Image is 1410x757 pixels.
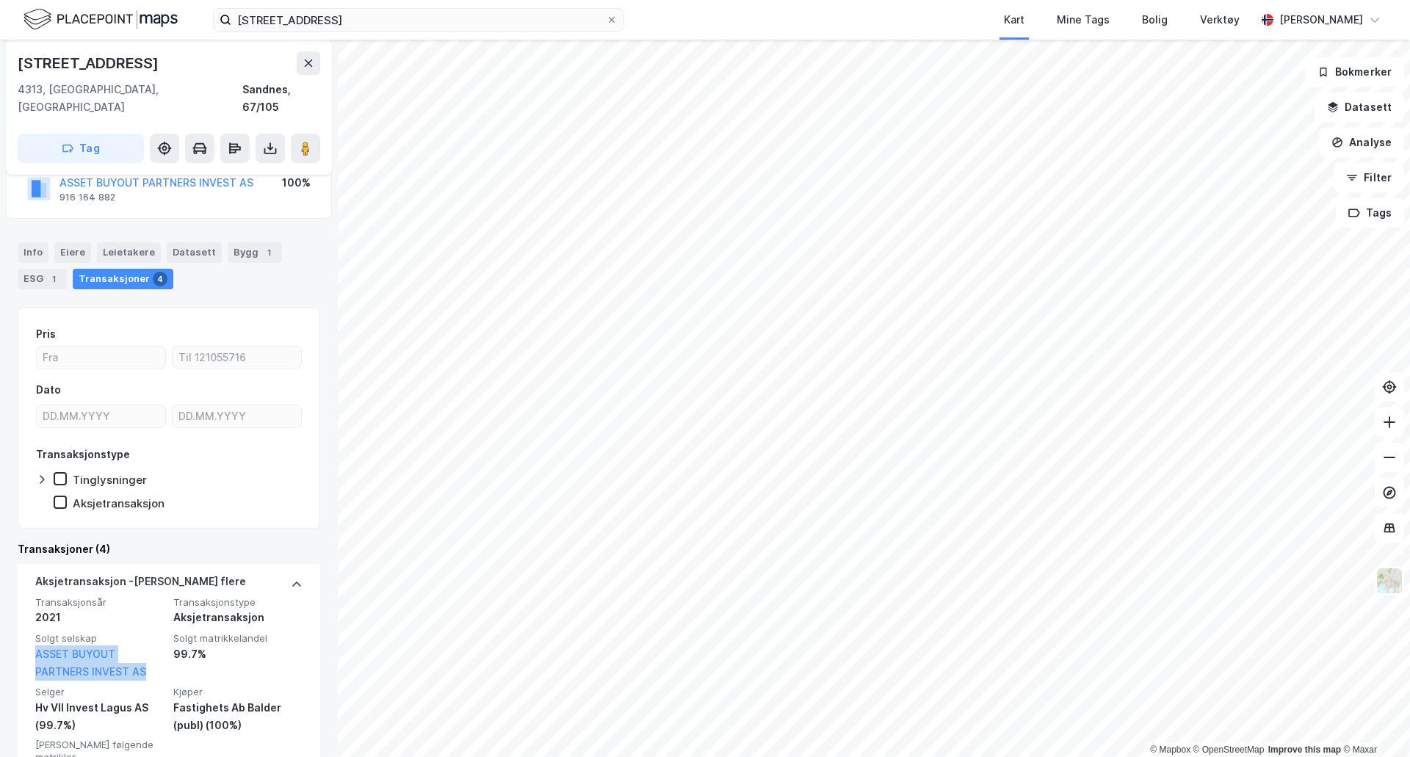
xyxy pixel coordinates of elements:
[228,242,282,263] div: Bygg
[54,242,91,263] div: Eiere
[35,596,164,609] span: Transaksjonsår
[173,686,303,698] span: Kjøper
[242,81,320,116] div: Sandnes, 67/105
[1375,567,1403,595] img: Z
[1004,11,1024,29] div: Kart
[36,446,130,463] div: Transaksjonstype
[173,405,301,427] input: DD.MM.YYYY
[35,686,164,698] span: Selger
[73,496,164,510] div: Aksjetransaksjon
[46,272,61,286] div: 1
[18,242,48,263] div: Info
[1336,198,1404,228] button: Tags
[1305,57,1404,87] button: Bokmerker
[1057,11,1110,29] div: Mine Tags
[97,242,161,263] div: Leietakere
[59,192,115,203] div: 916 164 882
[36,325,56,343] div: Pris
[35,648,146,678] a: ASSET BUYOUT PARTNERS INVEST AS
[1150,745,1190,755] a: Mapbox
[73,269,173,289] div: Transaksjoner
[18,134,144,163] button: Tag
[1337,687,1410,757] div: Kontrollprogram for chat
[36,381,61,399] div: Dato
[35,609,164,626] div: 2021
[1334,163,1404,192] button: Filter
[1268,745,1341,755] a: Improve this map
[1279,11,1363,29] div: [PERSON_NAME]
[18,269,67,289] div: ESG
[1193,745,1265,755] a: OpenStreetMap
[35,573,246,596] div: Aksjetransaksjon - [PERSON_NAME] flere
[18,51,162,75] div: [STREET_ADDRESS]
[37,347,165,369] input: Fra
[173,632,303,645] span: Solgt matrikkelandel
[282,174,311,192] div: 100%
[173,596,303,609] span: Transaksjonstype
[23,7,178,32] img: logo.f888ab2527a4732fd821a326f86c7f29.svg
[1200,11,1240,29] div: Verktøy
[173,699,303,734] div: Fastighets Ab Balder (publ) (100%)
[231,9,606,31] input: Søk på adresse, matrikkel, gårdeiere, leietakere eller personer
[35,699,164,734] div: Hv VII Invest Lagus AS (99.7%)
[153,272,167,286] div: 4
[261,245,276,260] div: 1
[1315,93,1404,122] button: Datasett
[1142,11,1168,29] div: Bolig
[37,405,165,427] input: DD.MM.YYYY
[167,242,222,263] div: Datasett
[18,540,320,558] div: Transaksjoner (4)
[173,609,303,626] div: Aksjetransaksjon
[1319,128,1404,157] button: Analyse
[173,347,301,369] input: Til 121055716
[35,632,164,645] span: Solgt selskap
[1337,687,1410,757] iframe: Chat Widget
[18,81,242,116] div: 4313, [GEOGRAPHIC_DATA], [GEOGRAPHIC_DATA]
[73,473,147,487] div: Tinglysninger
[173,645,303,663] div: 99.7%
